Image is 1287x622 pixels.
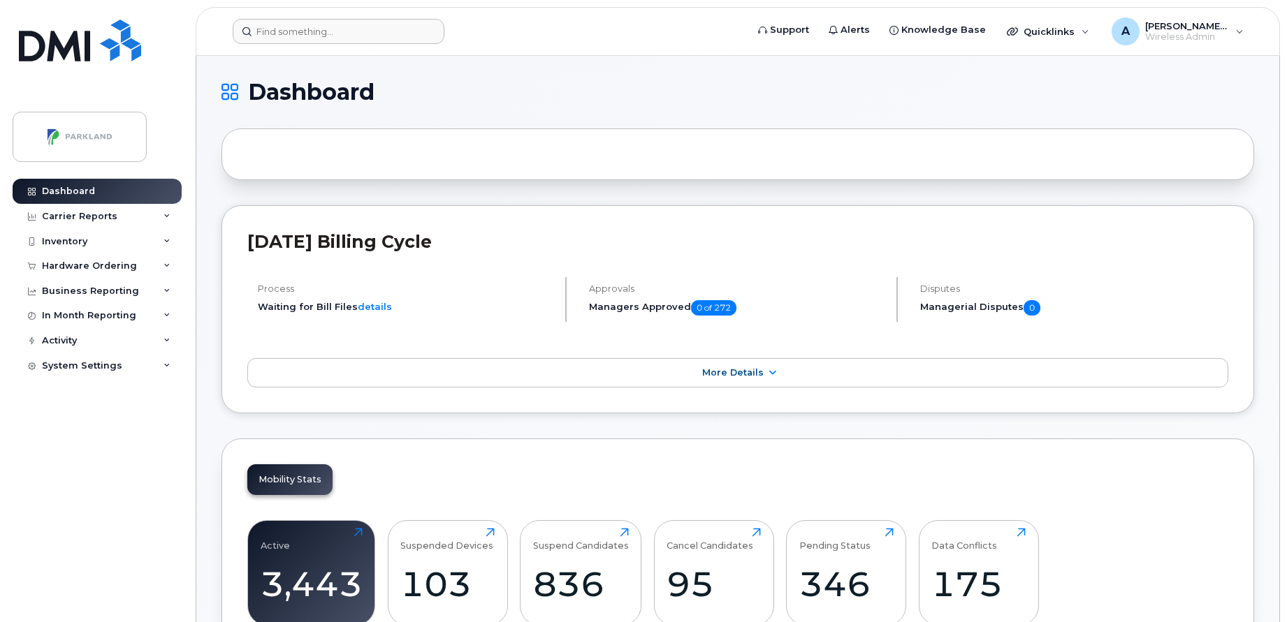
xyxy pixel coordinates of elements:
[1024,300,1040,316] span: 0
[799,563,894,605] div: 346
[931,563,1026,605] div: 175
[920,300,1228,316] h5: Managerial Disputes
[931,528,997,551] div: Data Conflicts
[258,283,553,294] h4: Process
[667,528,753,551] div: Cancel Candidates
[533,563,629,605] div: 836
[931,528,1026,617] a: Data Conflicts175
[799,528,871,551] div: Pending Status
[261,528,363,617] a: Active3,443
[358,301,392,312] a: details
[400,528,493,551] div: Suspended Devices
[799,528,894,617] a: Pending Status346
[691,300,736,316] span: 0 of 272
[667,528,761,617] a: Cancel Candidates95
[533,528,629,551] div: Suspend Candidates
[400,528,495,617] a: Suspended Devices103
[589,283,885,294] h4: Approvals
[261,563,363,605] div: 3,443
[400,563,495,605] div: 103
[261,528,290,551] div: Active
[589,300,885,316] h5: Managers Approved
[702,367,764,378] span: More Details
[533,528,629,617] a: Suspend Candidates836
[247,231,1228,252] h2: [DATE] Billing Cycle
[920,283,1228,294] h4: Disputes
[667,563,761,605] div: 95
[258,300,553,313] li: Waiting for Bill Files
[248,82,375,103] span: Dashboard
